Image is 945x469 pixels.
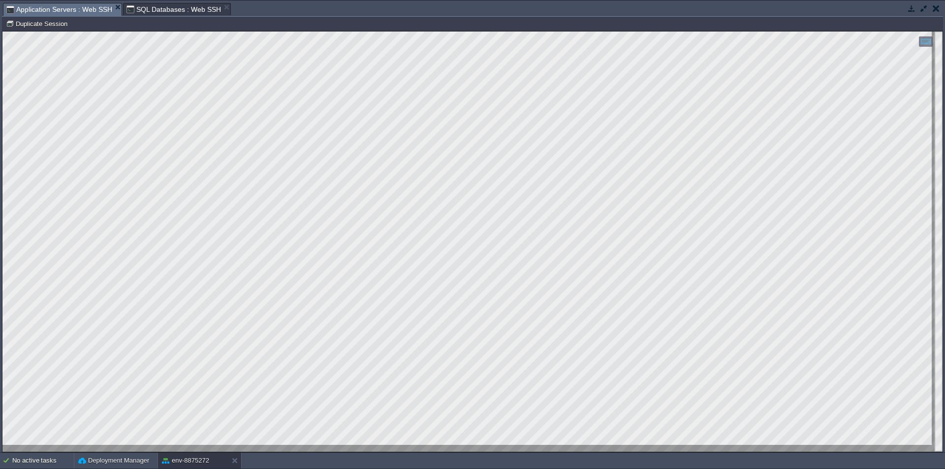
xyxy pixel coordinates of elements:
span: SQL Databases : Web SSH [126,3,221,15]
button: env-8875272 [162,456,209,466]
span: Application Servers : Web SSH [6,3,112,16]
button: Deployment Manager [78,456,149,466]
button: Duplicate Session [6,19,70,28]
div: No active tasks [12,453,74,469]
